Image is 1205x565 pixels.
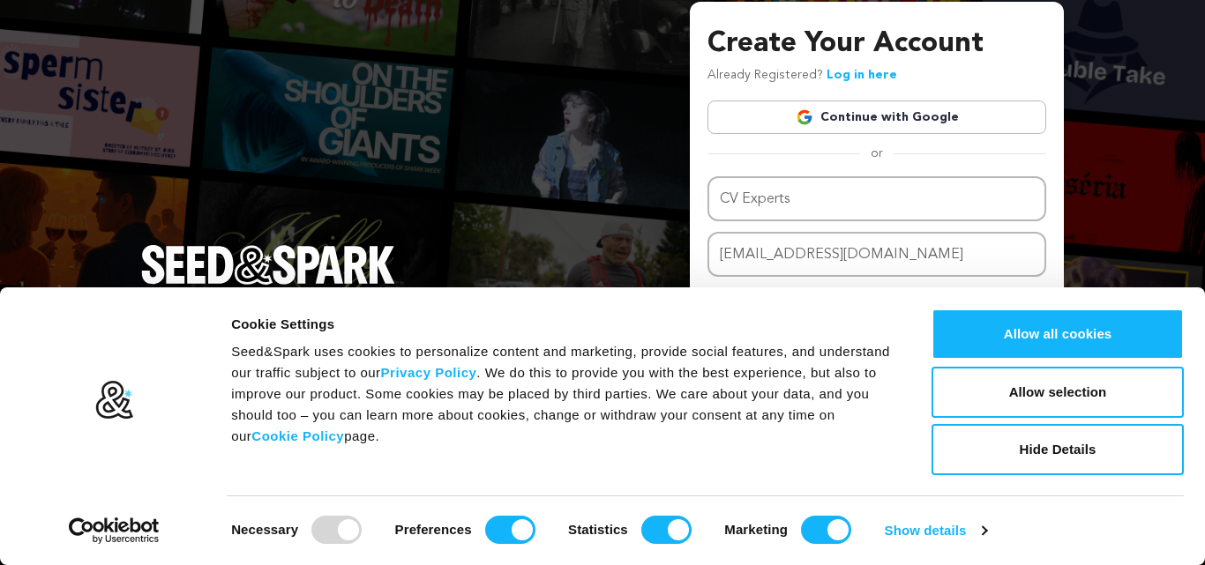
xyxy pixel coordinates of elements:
button: Hide Details [932,424,1184,475]
img: logo [94,380,134,420]
a: Show details [885,517,987,544]
a: Usercentrics Cookiebot - opens in a new window [37,517,191,544]
img: Seed&Spark Logo [141,245,395,284]
strong: Statistics [568,522,628,537]
strong: Necessary [231,522,298,537]
p: Already Registered? [707,65,897,86]
button: Allow all cookies [932,309,1184,360]
h3: Create Your Account [707,23,1046,65]
a: Cookie Policy [251,428,344,443]
a: Continue with Google [707,100,1046,134]
span: or [860,145,894,162]
a: Seed&Spark Homepage [141,245,395,319]
input: Name [707,176,1046,221]
strong: Preferences [395,522,472,537]
input: Email address [707,232,1046,277]
a: Log in here [827,69,897,81]
div: Cookie Settings [231,314,892,335]
legend: Consent Selection [230,509,231,509]
img: Google logo [796,108,813,126]
div: Seed&Spark uses cookies to personalize content and marketing, provide social features, and unders... [231,341,892,447]
strong: Marketing [724,522,788,537]
button: Allow selection [932,367,1184,418]
a: Privacy Policy [381,365,477,380]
